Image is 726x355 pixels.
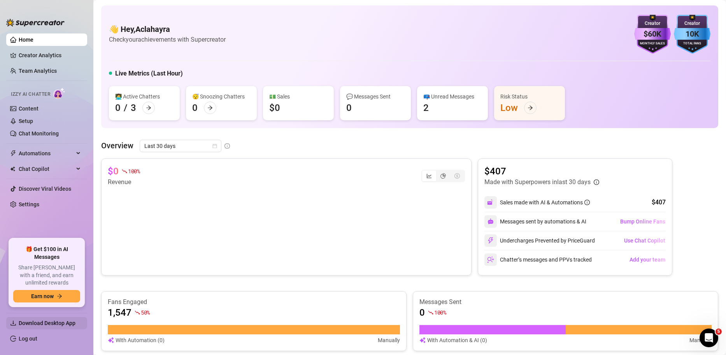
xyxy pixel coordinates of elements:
[109,35,226,44] article: Check your achievements with Supercreator
[192,92,251,101] div: 😴 Snoozing Chatters
[108,165,119,177] article: $0
[700,329,718,347] iframe: Intercom live chat
[19,336,37,342] a: Log out
[634,41,671,46] div: Monthly Sales
[19,147,74,160] span: Automations
[269,92,328,101] div: 💵 Sales
[19,186,71,192] a: Discover Viral Videos
[115,69,183,78] h5: Live Metrics (Last Hour)
[423,102,429,114] div: 2
[144,140,217,152] span: Last 30 days
[419,298,712,306] article: Messages Sent
[378,336,400,344] article: Manually
[10,150,16,156] span: thunderbolt
[624,237,665,244] span: Use Chat Copilot
[13,264,80,287] span: Share [PERSON_NAME] with a friend, and earn unlimited rewards
[53,88,65,99] img: AI Chatter
[19,320,75,326] span: Download Desktop App
[426,173,432,179] span: line-chart
[31,293,54,299] span: Earn now
[6,19,65,26] img: logo-BBDzfeDw.svg
[652,198,666,207] div: $407
[419,336,426,344] img: svg%3e
[427,336,487,344] article: With Automation & AI (0)
[674,28,710,40] div: 10K
[122,169,127,174] span: fall
[11,91,50,98] span: Izzy AI Chatter
[115,92,174,101] div: 👩‍💻 Active Chatters
[19,163,74,175] span: Chat Copilot
[487,256,494,263] img: svg%3e
[484,253,592,266] div: Chatter’s messages and PPVs tracked
[484,215,586,228] div: Messages sent by automations & AI
[488,218,494,225] img: svg%3e
[207,105,213,111] span: arrow-right
[57,293,62,299] span: arrow-right
[624,234,666,247] button: Use Chat Copilot
[346,102,352,114] div: 0
[434,309,446,316] span: 100 %
[10,166,15,172] img: Chat Copilot
[212,144,217,148] span: calendar
[620,215,666,228] button: Bump Online Fans
[715,329,722,335] span: 5
[487,199,494,206] img: svg%3e
[108,177,140,187] article: Revenue
[674,20,710,27] div: Creator
[19,130,59,137] a: Chat Monitoring
[484,165,599,177] article: $407
[428,310,433,315] span: fall
[135,310,140,315] span: fall
[634,20,671,27] div: Creator
[116,336,165,344] article: With Automation (0)
[500,198,590,207] div: Sales made with AI & Automations
[101,140,133,151] article: Overview
[10,320,16,326] span: download
[484,234,595,247] div: Undercharges Prevented by PriceGuard
[346,92,405,101] div: 💬 Messages Sent
[224,143,230,149] span: info-circle
[440,173,446,179] span: pie-chart
[146,105,151,111] span: arrow-right
[13,290,80,302] button: Earn nowarrow-right
[528,105,533,111] span: arrow-right
[19,201,39,207] a: Settings
[19,118,33,124] a: Setup
[629,253,666,266] button: Add your team
[674,15,710,54] img: blue-badge-DgoSNQY1.svg
[419,306,425,319] article: 0
[423,92,482,101] div: 📪 Unread Messages
[630,257,665,263] span: Add your team
[192,102,198,114] div: 0
[128,167,140,175] span: 100 %
[634,28,671,40] div: $60K
[141,309,150,316] span: 50 %
[620,218,665,225] span: Bump Online Fans
[108,298,400,306] article: Fans Engaged
[500,92,559,101] div: Risk Status
[594,179,599,185] span: info-circle
[108,306,132,319] article: 1,547
[454,173,460,179] span: dollar-circle
[634,15,671,54] img: purple-badge-B9DA21FR.svg
[13,246,80,261] span: 🎁 Get $100 in AI Messages
[19,68,57,74] a: Team Analytics
[109,24,226,35] h4: 👋 Hey, Aclahayra
[487,237,494,244] img: svg%3e
[108,336,114,344] img: svg%3e
[19,105,39,112] a: Content
[131,102,136,114] div: 3
[484,177,591,187] article: Made with Superpowers in last 30 days
[269,102,280,114] div: $0
[421,170,465,182] div: segmented control
[115,102,121,114] div: 0
[674,41,710,46] div: Total Fans
[584,200,590,205] span: info-circle
[689,336,712,344] article: Manually
[19,49,81,62] a: Creator Analytics
[19,37,33,43] a: Home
